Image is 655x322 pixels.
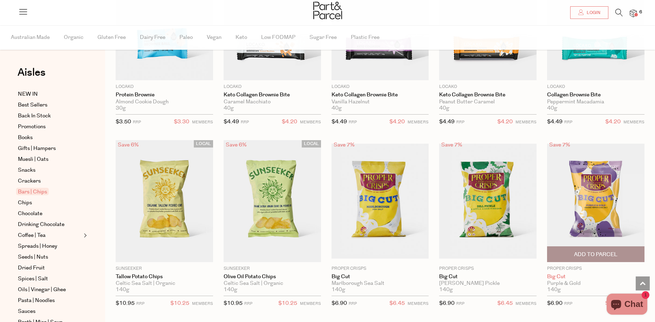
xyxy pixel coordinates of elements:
[574,251,618,258] span: Add To Parcel
[516,119,537,125] small: MEMBERS
[564,301,572,306] small: RRP
[18,155,82,164] a: Muesli | Oats
[116,140,141,150] div: Save 6%
[351,25,380,50] span: Plastic Free
[194,140,213,148] span: LOCAL
[18,101,82,109] a: Best Sellers
[18,307,82,316] a: Sauces
[547,280,644,287] div: Purple & Gold
[439,266,537,272] p: Proper Crisps
[570,6,608,19] a: Login
[547,246,644,262] button: Add To Parcel
[547,287,561,293] span: 140g
[637,9,644,15] span: 6
[439,92,537,98] a: Keto Collagen Brownie Bite
[547,118,562,125] span: $4.49
[332,99,429,105] div: Vanilla Hazelnut
[18,296,55,305] span: Pasta | Noodles
[497,299,513,308] span: $6.45
[244,301,252,306] small: RRP
[224,140,321,262] img: Olive Oil Potato Chips
[140,25,165,50] span: Dairy Free
[332,280,429,287] div: Marlborough Sea Salt
[18,123,82,131] a: Promotions
[116,118,131,125] span: $3.50
[224,280,321,287] div: Celtic Sea Salt | Organic
[623,119,644,125] small: MEMBERS
[207,25,221,50] span: Vegan
[116,287,129,293] span: 140g
[116,140,213,262] img: Tallow Potato Chips
[18,264,45,272] span: Dried Fruit
[18,65,46,80] span: Aisles
[133,119,141,125] small: RRP
[192,119,213,125] small: MEMBERS
[349,301,357,306] small: RRP
[332,84,429,90] p: Locako
[439,144,537,259] img: Big Cut
[439,84,537,90] p: Locako
[11,25,50,50] span: Australian Made
[18,210,82,218] a: Chocolate
[332,92,429,98] a: Keto Collagen Brownie Bite
[439,287,453,293] span: 140g
[18,231,82,240] a: Coffee | Tea
[585,10,600,16] span: Login
[547,105,557,111] span: 40g
[439,140,464,150] div: Save 7%
[116,84,213,90] p: Locako
[18,101,47,109] span: Best Sellers
[18,220,64,229] span: Drinking Chocolate
[605,117,621,126] span: $4.20
[18,177,82,185] a: Crackers
[547,84,644,90] p: Locako
[18,133,82,142] a: Books
[116,280,213,287] div: Celtic Sea Salt | Organic
[224,99,321,105] div: Caramel Macchiato
[18,286,82,294] a: Oils | Vinegar | Ghee
[309,25,337,50] span: Sugar Free
[18,144,82,153] a: Gifts | Hampers
[439,280,537,287] div: [PERSON_NAME] Pickle
[547,140,572,150] div: Save 7%
[224,84,321,90] p: Locako
[547,300,562,307] span: $6.90
[179,25,193,50] span: Paleo
[224,274,321,280] a: Olive Oil Potato Chips
[224,140,249,150] div: Save 6%
[170,299,189,308] span: $10.25
[332,300,347,307] span: $6.90
[497,117,513,126] span: $4.20
[18,307,35,316] span: Sauces
[18,220,82,229] a: Drinking Chocolate
[630,9,637,17] a: 6
[241,119,249,125] small: RRP
[224,287,237,293] span: 140g
[18,112,51,120] span: Back In Stock
[300,119,321,125] small: MEMBERS
[261,25,295,50] span: Low FODMAP
[439,274,537,280] a: Big Cut
[18,286,66,294] span: Oils | Vinegar | Ghee
[174,117,189,126] span: $3.30
[547,92,644,98] a: Collagen Brownie Bite
[224,105,234,111] span: 40g
[116,266,213,272] p: Sunseeker
[332,266,429,272] p: Proper Crisps
[439,300,455,307] span: $6.90
[282,117,297,126] span: $4.20
[192,301,213,306] small: MEMBERS
[547,144,644,259] img: Big Cut
[224,300,243,307] span: $10.95
[116,274,213,280] a: Tallow Potato Chips
[82,231,87,240] button: Expand/Collapse Coffee | Tea
[300,301,321,306] small: MEMBERS
[332,140,357,150] div: Save 7%
[18,275,48,283] span: Spices | Salt
[116,300,135,307] span: $10.95
[332,118,347,125] span: $4.49
[18,144,56,153] span: Gifts | Hampers
[136,301,144,306] small: RRP
[278,299,297,308] span: $10.25
[389,117,405,126] span: $4.20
